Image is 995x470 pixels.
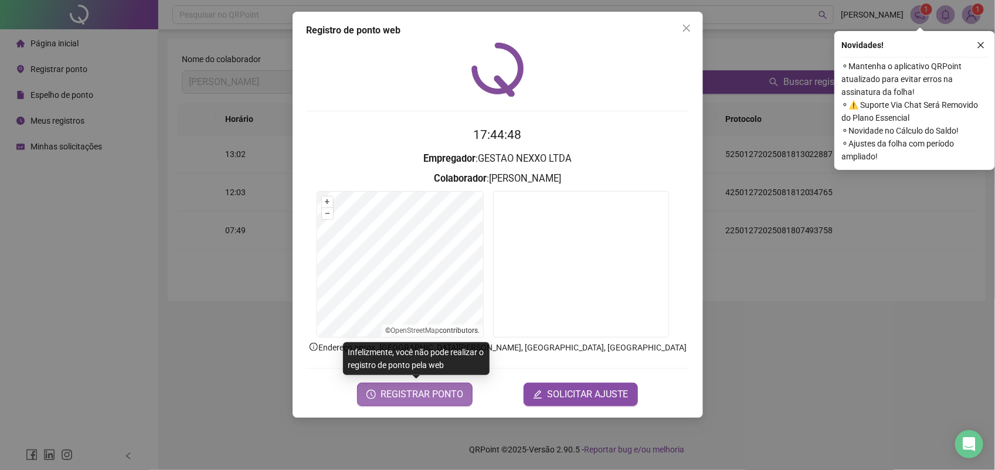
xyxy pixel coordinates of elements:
button: + [322,196,333,207]
h3: : [PERSON_NAME] [307,171,689,186]
button: – [322,208,333,219]
strong: Empregador [423,153,476,164]
button: REGISTRAR PONTO [357,383,473,406]
div: Infelizmente, você não pode realizar o registro de ponto pela web [343,342,490,375]
img: QRPoint [471,42,524,97]
li: © contributors. [385,326,480,335]
button: Close [677,19,696,38]
span: Novidades ! [841,39,884,52]
span: close [977,41,985,49]
span: SOLICITAR AJUSTE [547,387,629,401]
span: clock-circle [366,390,376,399]
span: ⚬ Ajustes da folha com período ampliado! [841,137,988,163]
span: ⚬ Mantenha o aplicativo QRPoint atualizado para evitar erros na assinatura da folha! [841,60,988,98]
time: 17:44:48 [474,128,522,142]
span: edit [533,390,542,399]
span: info-circle [308,342,319,352]
div: Open Intercom Messenger [955,430,983,458]
span: ⚬ Novidade no Cálculo do Saldo! [841,124,988,137]
h3: : GESTAO NEXXO LTDA [307,151,689,166]
button: editSOLICITAR AJUSTE [524,383,638,406]
span: close [682,23,691,33]
div: Registro de ponto web [307,23,689,38]
span: REGISTRAR PONTO [381,387,463,401]
strong: Colaborador [434,173,487,184]
span: ⚬ ⚠️ Suporte Via Chat Será Removido do Plano Essencial [841,98,988,124]
a: OpenStreetMap [390,326,439,335]
p: Endereço aprox. : [GEOGRAPHIC_DATA][PERSON_NAME], [GEOGRAPHIC_DATA], [GEOGRAPHIC_DATA] [307,341,689,354]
